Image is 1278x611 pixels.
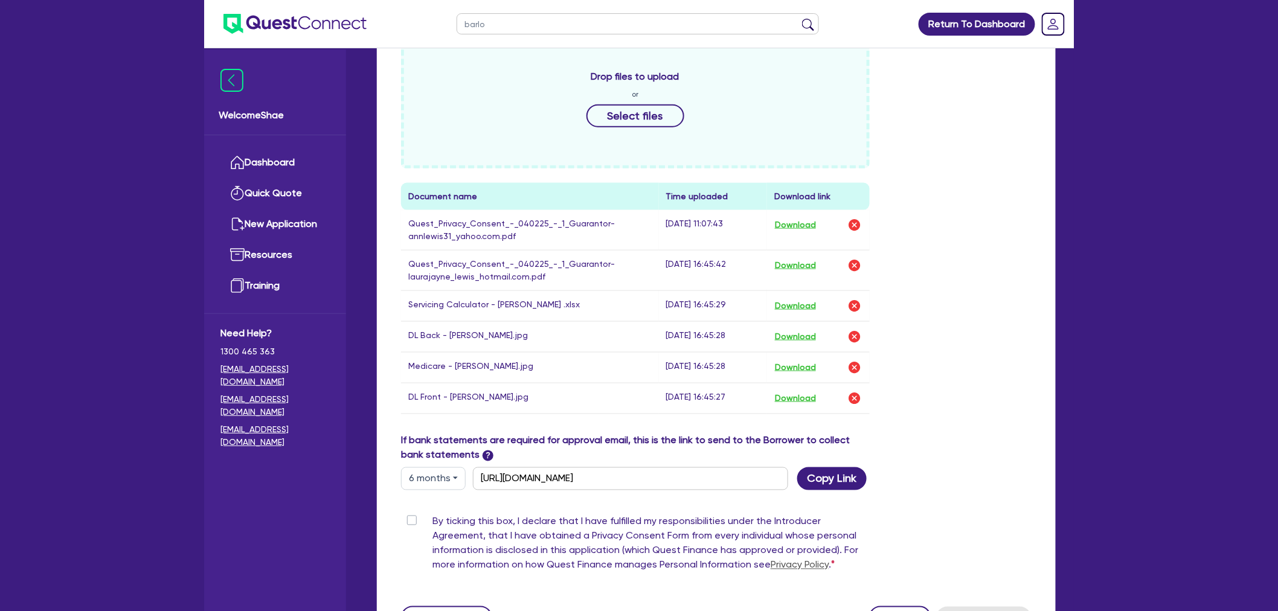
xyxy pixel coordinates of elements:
[220,209,330,240] a: New Application
[586,104,684,127] button: Select files
[401,467,466,490] button: Dropdown toggle
[774,258,817,274] button: Download
[401,433,870,462] label: If bank statements are required for approval email, this is the link to send to the Borrower to c...
[220,363,330,388] a: [EMAIL_ADDRESS][DOMAIN_NAME]
[919,13,1035,36] a: Return To Dashboard
[220,423,330,449] a: [EMAIL_ADDRESS][DOMAIN_NAME]
[220,270,330,301] a: Training
[659,290,767,321] td: [DATE] 16:45:29
[220,240,330,270] a: Resources
[401,250,659,290] td: Quest_Privacy_Consent_-_040225_-_1_Guarantor-laurajayne_lewis_hotmail.com.pdf
[223,14,367,34] img: quest-connect-logo-blue
[401,183,659,210] th: Document name
[230,248,245,262] img: resources
[659,383,767,414] td: [DATE] 16:45:27
[401,210,659,251] td: Quest_Privacy_Consent_-_040225_-_1_Guarantor-annlewis31_yahoo.com.pdf
[774,217,817,233] button: Download
[659,210,767,251] td: [DATE] 11:07:43
[401,290,659,321] td: Servicing Calculator - [PERSON_NAME] .xlsx
[220,69,243,92] img: icon-menu-close
[230,186,245,200] img: quick-quote
[432,514,870,577] label: By ticking this box, I declare that I have fulfilled my responsibilities under the Introducer Agr...
[230,278,245,293] img: training
[401,352,659,383] td: Medicare - [PERSON_NAME].jpg
[632,89,638,100] span: or
[401,383,659,414] td: DL Front - [PERSON_NAME].jpg
[847,360,862,375] img: delete-icon
[483,450,493,461] span: ?
[774,391,817,406] button: Download
[774,329,817,345] button: Download
[659,352,767,383] td: [DATE] 16:45:28
[771,559,829,571] a: Privacy Policy
[219,108,332,123] span: Welcome Shae
[457,13,819,34] input: Search by name, application ID or mobile number...
[220,147,330,178] a: Dashboard
[847,391,862,406] img: delete-icon
[767,183,870,210] th: Download link
[659,321,767,352] td: [DATE] 16:45:28
[797,467,867,490] button: Copy Link
[220,393,330,418] a: [EMAIL_ADDRESS][DOMAIN_NAME]
[591,69,679,84] span: Drop files to upload
[847,299,862,313] img: delete-icon
[774,360,817,376] button: Download
[847,258,862,273] img: delete-icon
[220,345,330,358] span: 1300 465 363
[774,298,817,314] button: Download
[220,326,330,341] span: Need Help?
[659,250,767,290] td: [DATE] 16:45:42
[230,217,245,231] img: new-application
[401,321,659,352] td: DL Back - [PERSON_NAME].jpg
[220,178,330,209] a: Quick Quote
[847,218,862,232] img: delete-icon
[659,183,767,210] th: Time uploaded
[1038,8,1069,40] a: Dropdown toggle
[847,330,862,344] img: delete-icon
